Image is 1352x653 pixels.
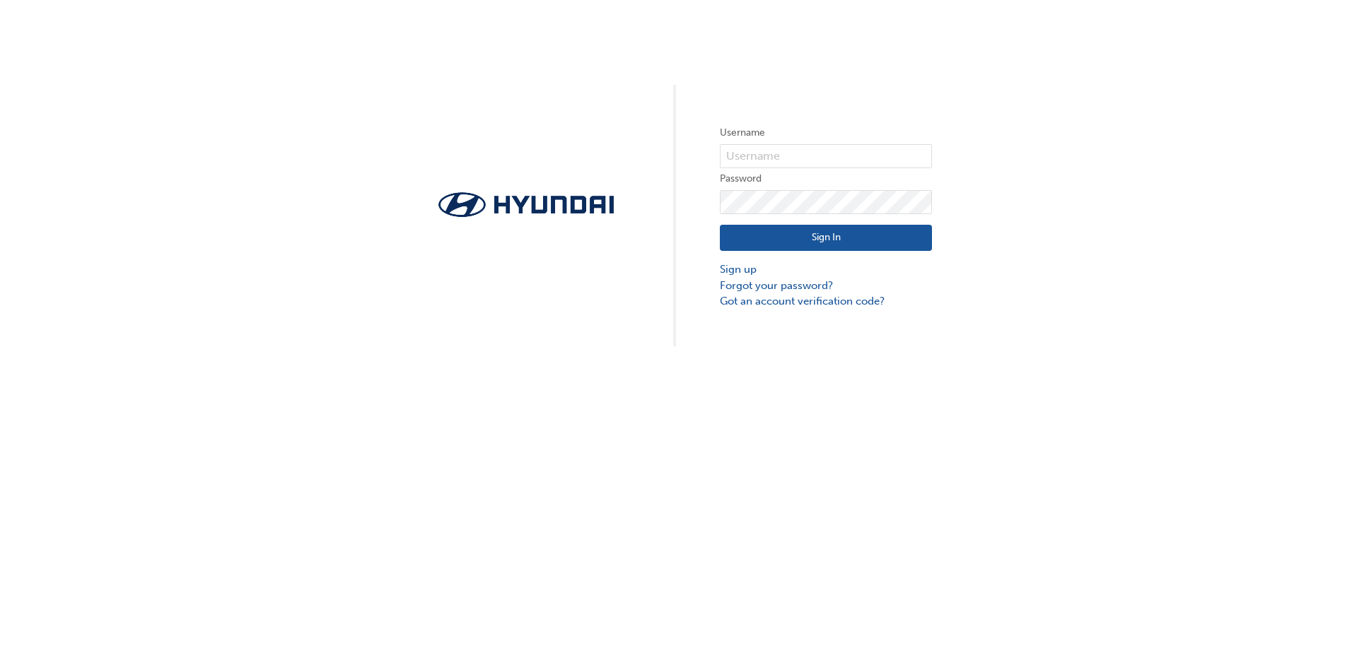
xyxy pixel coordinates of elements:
a: Sign up [720,261,932,278]
input: Username [720,144,932,168]
label: Username [720,124,932,141]
img: Trak [420,188,632,221]
a: Forgot your password? [720,278,932,294]
a: Got an account verification code? [720,293,932,310]
label: Password [720,170,932,187]
button: Sign In [720,225,932,252]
